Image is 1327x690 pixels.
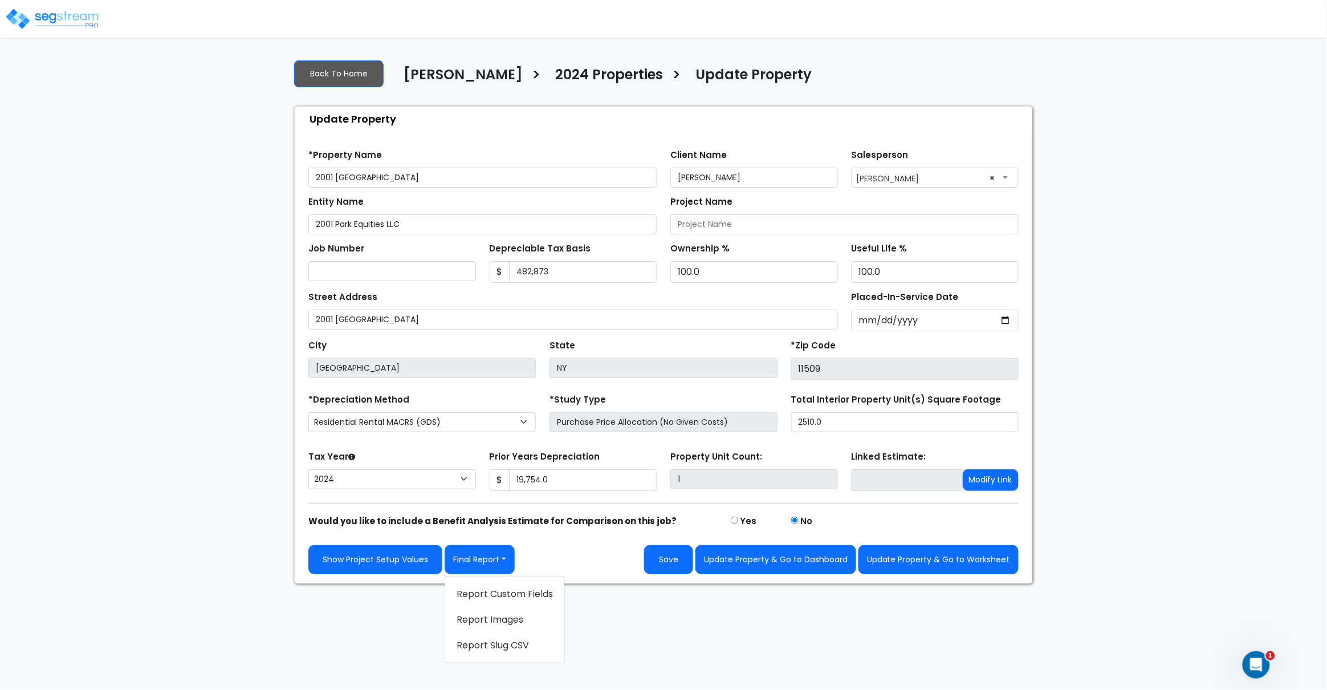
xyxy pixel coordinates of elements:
h4: 2024 Properties [555,67,663,86]
label: Useful Life % [852,242,907,255]
a: Report Custom Fields [445,581,564,607]
label: Total Interior Property Unit(s) Square Footage [791,393,1002,407]
input: Entity Name [308,214,657,234]
input: Zip Code [791,358,1019,380]
input: Client Name [670,168,838,188]
label: Entity Name [308,196,364,209]
span: Asher Fried [852,168,1019,186]
label: Street Address [308,291,377,304]
a: Report Slug CSV [445,632,564,659]
ul: Final Report [445,576,565,663]
button: Update Property & Go to Dashboard [695,545,856,574]
input: Building Count [670,469,838,489]
label: Property Unit Count: [670,450,762,464]
label: No [801,515,813,528]
label: City [308,339,327,352]
a: Report Images [445,607,564,633]
h4: [PERSON_NAME] [404,67,523,86]
iframe: Intercom live chat [1243,651,1270,679]
label: *Zip Code [791,339,836,352]
button: Final Report [445,545,515,574]
label: *Study Type [549,393,606,407]
input: Depreciation [852,261,1019,283]
div: Update Property [300,107,1032,131]
label: Depreciable Tax Basis [490,242,591,255]
label: Prior Years Depreciation [490,450,600,464]
button: Update Property & Go to Worksheet [858,545,1019,574]
button: Save [644,545,693,574]
h3: > [531,66,541,88]
label: Ownership % [670,242,730,255]
label: Yes [740,515,757,528]
button: Modify Link [963,469,1019,491]
span: $ [490,469,510,491]
label: Job Number [308,242,364,255]
a: [PERSON_NAME] [395,67,523,91]
input: Ownership [670,261,838,283]
input: Street Address [308,310,838,330]
h4: Update Property [695,67,812,86]
a: Update Property [687,67,812,91]
label: Placed-In-Service Date [852,291,959,304]
input: total square foot [791,412,1019,432]
input: 0.00 [510,469,657,491]
input: Property Name [308,168,657,188]
span: 1 [1266,651,1275,660]
input: Project Name [670,214,1019,234]
label: Client Name [670,149,727,162]
label: State [549,339,575,352]
label: Linked Estimate: [852,450,926,464]
label: Salesperson [852,149,909,162]
span: Asher Fried [852,168,1019,188]
h3: > [671,66,681,88]
strong: Would you like to include a Benefit Analysis Estimate for Comparison on this job? [308,515,677,527]
a: Back To Home [294,60,384,87]
label: Tax Year [308,450,355,464]
label: *Property Name [308,149,382,162]
span: $ [490,261,510,283]
a: 2024 Properties [547,67,663,91]
label: *Depreciation Method [308,393,409,407]
label: Project Name [670,196,732,209]
a: Show Project Setup Values [308,545,442,574]
img: logo_pro_r.png [5,7,101,30]
span: × [990,170,995,186]
input: 0.00 [510,261,657,283]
